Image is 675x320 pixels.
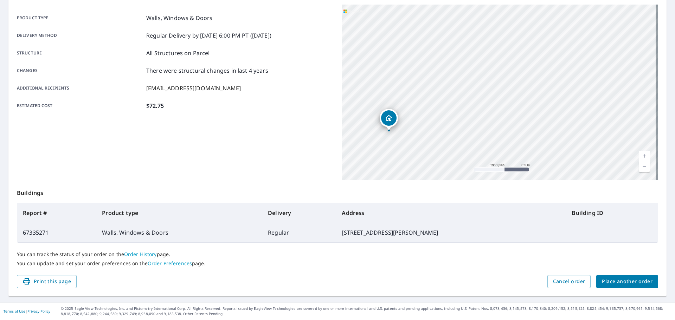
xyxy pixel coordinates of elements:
a: Order History [124,251,157,257]
a: Privacy Policy [27,309,50,314]
p: All Structures on Parcel [146,49,210,57]
th: Building ID [566,203,658,223]
span: Cancel order [553,277,585,286]
a: Order Preferences [148,260,192,267]
div: Dropped pin, building 1, Residential property, 745 Leslie Ln Glendale Heights, IL 60139 [380,109,398,131]
p: Product type [17,14,143,22]
th: Report # [17,203,96,223]
p: You can track the status of your order on the page. [17,251,658,257]
p: [EMAIL_ADDRESS][DOMAIN_NAME] [146,84,241,92]
th: Address [336,203,566,223]
p: $72.75 [146,102,164,110]
td: Walls, Windows & Doors [96,223,262,242]
td: 67335271 [17,223,96,242]
a: Nivel actual 15, alejar [639,161,650,172]
p: Walls, Windows & Doors [146,14,212,22]
p: Additional recipients [17,84,143,92]
p: Regular Delivery by [DATE] 6:00 PM PT ([DATE]) [146,31,271,40]
p: Changes [17,66,143,75]
button: Print this page [17,275,77,288]
p: There were structural changes in last 4 years [146,66,268,75]
p: Delivery method [17,31,143,40]
p: You can update and set your order preferences on the page. [17,260,658,267]
a: Nivel actual 15, ampliar [639,151,650,161]
p: Estimated cost [17,102,143,110]
td: Regular [262,223,336,242]
button: Place another order [596,275,658,288]
p: © 2025 Eagle View Technologies, Inc. and Pictometry International Corp. All Rights Reserved. Repo... [61,306,671,316]
p: Structure [17,49,143,57]
p: Buildings [17,180,658,203]
th: Product type [96,203,262,223]
p: | [4,309,50,313]
span: Print this page [22,277,71,286]
td: [STREET_ADDRESS][PERSON_NAME] [336,223,566,242]
a: Terms of Use [4,309,25,314]
button: Cancel order [547,275,591,288]
th: Delivery [262,203,336,223]
span: Place another order [602,277,652,286]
